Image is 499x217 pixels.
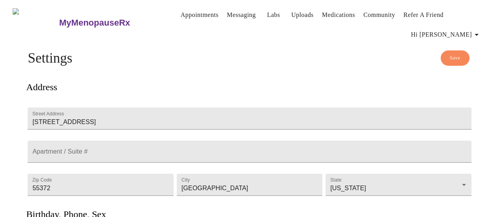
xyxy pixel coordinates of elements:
button: Community [360,7,398,23]
img: MyMenopauseRx Logo [13,8,58,38]
button: Messaging [224,7,259,23]
button: Labs [261,7,286,23]
button: Refer a Friend [400,7,447,23]
a: Medications [322,9,355,20]
a: Uploads [291,9,314,20]
a: Refer a Friend [404,9,444,20]
h3: MyMenopauseRx [59,18,130,28]
a: Labs [267,9,280,20]
button: Appointments [178,7,222,23]
h3: Address [26,82,57,93]
button: Uploads [288,7,317,23]
div: [US_STATE] [325,174,471,196]
button: Hi [PERSON_NAME] [408,27,484,43]
button: Save [441,50,469,66]
h4: Settings [28,50,471,66]
a: Messaging [227,9,256,20]
a: Community [363,9,395,20]
a: MyMenopauseRx [58,9,161,37]
span: Save [450,54,460,63]
button: Medications [319,7,358,23]
span: Hi [PERSON_NAME] [411,29,481,40]
a: Appointments [181,9,219,20]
